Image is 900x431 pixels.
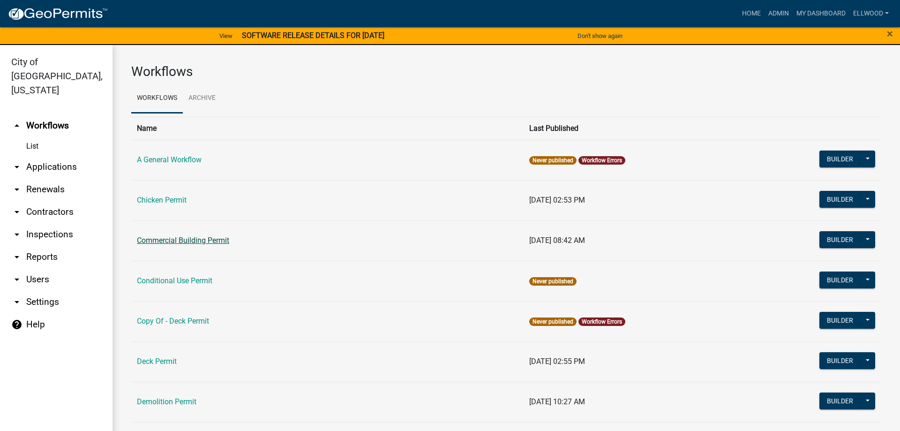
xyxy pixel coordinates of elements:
a: Workflows [131,83,183,113]
a: Demolition Permit [137,397,196,406]
span: Never published [529,277,577,286]
span: [DATE] 02:55 PM [529,357,585,366]
a: Admin [765,5,793,23]
span: [DATE] 02:53 PM [529,196,585,204]
i: help [11,319,22,330]
button: Builder [819,393,861,409]
a: Workflow Errors [582,157,622,164]
span: Never published [529,156,577,165]
a: Chicken Permit [137,196,187,204]
i: arrow_drop_down [11,274,22,285]
button: Close [887,28,893,39]
button: Builder [819,191,861,208]
a: View [216,28,236,44]
a: Conditional Use Permit [137,276,212,285]
span: Never published [529,318,577,326]
a: Commercial Building Permit [137,236,229,245]
strong: SOFTWARE RELEASE DETAILS FOR [DATE] [242,31,384,40]
i: arrow_drop_down [11,184,22,195]
button: Builder [819,151,861,167]
h3: Workflows [131,64,881,80]
a: Ellwood [849,5,892,23]
button: Builder [819,312,861,329]
button: Builder [819,231,861,248]
a: Workflow Errors [582,318,622,325]
i: arrow_drop_down [11,206,22,218]
i: arrow_drop_down [11,296,22,308]
i: arrow_drop_up [11,120,22,131]
a: A General Workflow [137,155,202,164]
a: Copy Of - Deck Permit [137,317,209,325]
a: Archive [183,83,221,113]
span: [DATE] 10:27 AM [529,397,585,406]
a: Home [738,5,765,23]
span: [DATE] 08:42 AM [529,236,585,245]
a: My Dashboard [793,5,849,23]
th: Name [131,117,524,140]
button: Don't show again [574,28,626,44]
span: × [887,27,893,40]
i: arrow_drop_down [11,251,22,263]
i: arrow_drop_down [11,229,22,240]
button: Builder [819,272,861,288]
button: Builder [819,352,861,369]
th: Last Published [524,117,752,140]
a: Deck Permit [137,357,177,366]
i: arrow_drop_down [11,161,22,173]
